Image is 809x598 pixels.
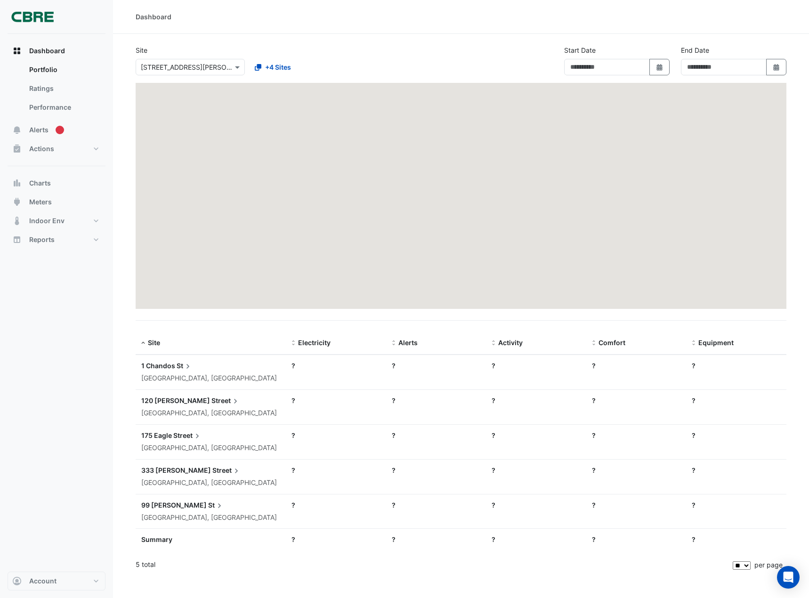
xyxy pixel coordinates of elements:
[12,178,22,188] app-icon: Charts
[8,121,105,139] button: Alerts
[492,430,581,440] div: ?
[298,339,331,347] span: Electricity
[8,193,105,211] button: Meters
[392,361,481,371] div: ?
[498,339,523,347] span: Activity
[8,572,105,590] button: Account
[8,211,105,230] button: Indoor Env
[8,230,105,249] button: Reports
[249,59,297,75] button: +4 Sites
[392,465,481,475] div: ?
[8,41,105,60] button: Dashboard
[22,98,105,117] a: Performance
[141,443,280,453] div: [GEOGRAPHIC_DATA], [GEOGRAPHIC_DATA]
[492,361,581,371] div: ?
[29,46,65,56] span: Dashboard
[692,465,781,475] div: ?
[392,500,481,510] div: ?
[692,430,781,440] div: ?
[599,339,625,347] span: Comfort
[211,396,240,406] span: Street
[392,396,481,405] div: ?
[692,500,781,510] div: ?
[141,396,210,404] span: 120 [PERSON_NAME]
[173,430,202,441] span: Street
[777,566,800,589] div: Open Intercom Messenger
[592,465,681,475] div: ?
[291,534,380,544] div: ?
[492,396,581,405] div: ?
[291,396,380,405] div: ?
[692,361,781,371] div: ?
[12,197,22,207] app-icon: Meters
[692,534,781,544] div: ?
[592,430,681,440] div: ?
[398,339,418,347] span: Alerts
[12,216,22,226] app-icon: Indoor Env
[12,46,22,56] app-icon: Dashboard
[141,512,280,523] div: [GEOGRAPHIC_DATA], [GEOGRAPHIC_DATA]
[141,501,207,509] span: 99 [PERSON_NAME]
[492,465,581,475] div: ?
[592,361,681,371] div: ?
[492,500,581,510] div: ?
[564,45,596,55] label: Start Date
[177,361,193,371] span: St
[8,174,105,193] button: Charts
[12,235,22,244] app-icon: Reports
[141,477,280,488] div: [GEOGRAPHIC_DATA], [GEOGRAPHIC_DATA]
[655,63,664,71] fa-icon: Select Date
[22,60,105,79] a: Portfolio
[141,466,211,474] span: 333 [PERSON_NAME]
[136,553,731,576] div: 5 total
[772,63,781,71] fa-icon: Select Date
[141,362,175,370] span: 1 Chandos
[136,12,171,22] div: Dashboard
[8,60,105,121] div: Dashboard
[29,235,55,244] span: Reports
[592,534,681,544] div: ?
[29,125,49,135] span: Alerts
[11,8,54,26] img: Company Logo
[492,534,581,544] div: ?
[592,500,681,510] div: ?
[681,45,709,55] label: End Date
[141,408,280,419] div: [GEOGRAPHIC_DATA], [GEOGRAPHIC_DATA]
[212,465,241,476] span: Street
[265,62,291,72] span: +4 Sites
[29,197,52,207] span: Meters
[392,430,481,440] div: ?
[392,534,481,544] div: ?
[592,396,681,405] div: ?
[291,500,380,510] div: ?
[698,339,734,347] span: Equipment
[22,79,105,98] a: Ratings
[754,561,783,569] span: per page
[29,576,57,586] span: Account
[141,431,172,439] span: 175 Eagle
[8,139,105,158] button: Actions
[29,216,65,226] span: Indoor Env
[12,144,22,154] app-icon: Actions
[148,339,160,347] span: Site
[291,361,380,371] div: ?
[692,396,781,405] div: ?
[291,465,380,475] div: ?
[136,45,147,55] label: Site
[141,373,280,384] div: [GEOGRAPHIC_DATA], [GEOGRAPHIC_DATA]
[12,125,22,135] app-icon: Alerts
[208,500,224,510] span: St
[56,126,64,134] div: Tooltip anchor
[141,535,172,543] span: Summary
[29,178,51,188] span: Charts
[29,144,54,154] span: Actions
[291,430,380,440] div: ?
